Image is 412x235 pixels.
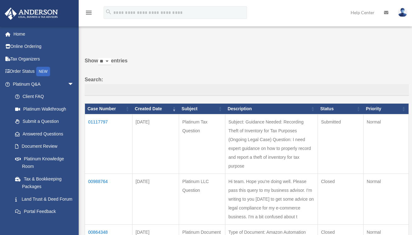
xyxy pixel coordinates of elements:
td: [DATE] [132,174,179,225]
a: Platinum Walkthrough [9,103,80,115]
td: Submitted [318,114,363,174]
a: Client FAQ [9,90,80,103]
td: Subject: Guidance Needed: Recording Theft of Inventory for Tax Purposes (Ongoing Legal Case) Ques... [225,114,318,174]
div: NEW [36,67,50,76]
label: Search: [85,75,409,96]
img: User Pic [398,8,407,17]
td: 00988764 [85,174,133,225]
a: Portal Feedback [9,205,80,218]
a: Online Ordering [4,40,83,53]
th: Created Date: activate to sort column ascending [132,104,179,114]
a: Order StatusNEW [4,65,83,78]
i: search [105,9,112,15]
th: Priority: activate to sort column ascending [363,104,409,114]
th: Description: activate to sort column ascending [225,104,318,114]
a: Tax Organizers [4,53,83,65]
td: 01117797 [85,114,133,174]
td: Platinum LLC Question [179,174,225,225]
a: Tax & Bookkeeping Packages [9,173,80,193]
a: Submit a Question [9,115,80,128]
i: menu [85,9,93,16]
span: arrow_drop_down [68,78,80,91]
th: Status: activate to sort column ascending [318,104,363,114]
a: Home [4,28,83,40]
th: Subject: activate to sort column ascending [179,104,225,114]
td: Closed [318,174,363,225]
td: Normal [363,114,409,174]
td: Platinum Tax Question [179,114,225,174]
a: Document Review [9,140,80,153]
a: Answered Questions [9,128,77,140]
select: Showentries [98,58,111,65]
th: Case Number: activate to sort column ascending [85,104,133,114]
td: [DATE] [132,114,179,174]
a: Platinum Knowledge Room [9,152,80,173]
input: Search: [85,84,409,96]
img: Anderson Advisors Platinum Portal [3,8,60,20]
td: Normal [363,174,409,225]
td: Hi team. Hope you're doing well. Please pass this query to my business advisor. I'm writing to yo... [225,174,318,225]
a: menu [85,11,93,16]
a: Land Trust & Deed Forum [9,193,80,205]
label: Show entries [85,56,409,72]
a: Platinum Q&Aarrow_drop_down [4,78,80,90]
